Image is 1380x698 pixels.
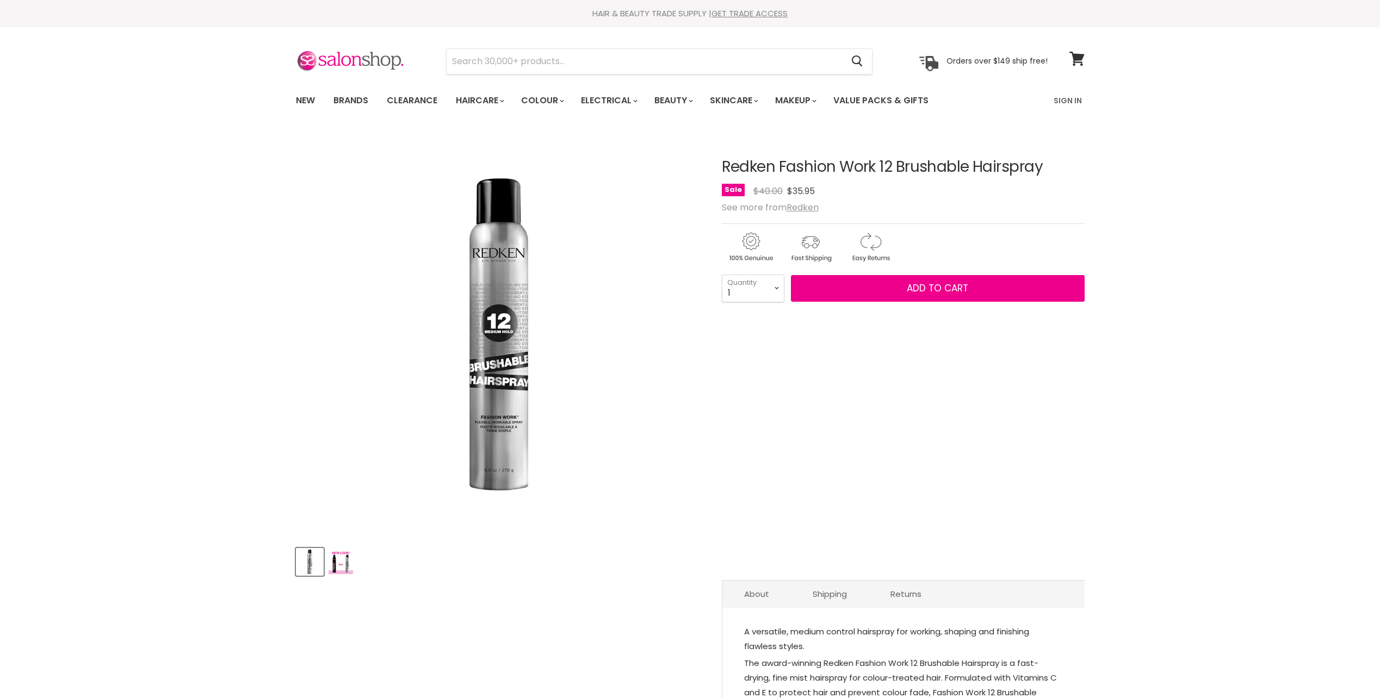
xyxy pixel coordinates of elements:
[787,185,815,197] span: $35.95
[843,49,872,74] button: Search
[722,201,819,214] span: See more from
[787,201,819,214] a: Redken
[791,581,869,607] a: Shipping
[791,275,1085,302] button: Add to cart
[288,89,323,112] a: New
[722,275,784,302] select: Quantity
[573,89,644,112] a: Electrical
[296,132,702,538] div: Redken Fashion Work 12 Brushable Hairspray image. Click or Scroll to Zoom.
[753,185,783,197] span: $40.00
[711,8,788,19] a: GET TRADE ACCESS
[294,545,704,576] div: Product thumbnails
[296,548,324,576] button: Redken Fashion Work 12 Brushable Hairspray
[702,89,765,112] a: Skincare
[297,549,323,575] img: Redken Fashion Work 12 Brushable Hairspray
[328,549,354,575] img: Redken Fashion Work 12 Brushable Hairspray
[722,581,791,607] a: About
[336,171,662,497] img: Redken Fashion Work 12 Brushable Hairspray
[946,56,1048,66] p: Orders over $149 ship free!
[722,184,745,196] span: Sale
[744,624,1063,656] p: A versatile, medium control hairspray for working, shaping and finishing flawless styles.
[767,89,823,112] a: Makeup
[282,8,1098,19] div: HAIR & BEAUTY TRADE SUPPLY |
[782,230,839,264] img: shipping.gif
[825,89,937,112] a: Value Packs & Gifts
[646,89,700,112] a: Beauty
[282,85,1098,116] nav: Main
[447,49,843,74] input: Search
[722,159,1085,176] h1: Redken Fashion Work 12 Brushable Hairspray
[448,89,511,112] a: Haircare
[288,85,992,116] ul: Main menu
[841,230,899,264] img: returns.gif
[722,230,779,264] img: genuine.gif
[325,89,376,112] a: Brands
[513,89,571,112] a: Colour
[379,89,445,112] a: Clearance
[327,548,355,576] button: Redken Fashion Work 12 Brushable Hairspray
[907,282,968,295] span: Add to cart
[446,48,872,74] form: Product
[1047,89,1088,112] a: Sign In
[869,581,943,607] a: Returns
